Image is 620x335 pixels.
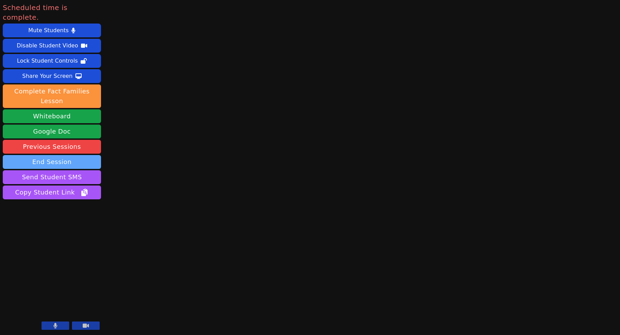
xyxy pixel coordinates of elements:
a: Google Doc [3,125,101,138]
a: Previous Sessions [3,140,101,154]
div: Lock Student Controls [17,55,78,66]
button: Send Student SMS [3,170,101,184]
div: Mute Students [28,25,69,36]
div: Share Your Screen [22,71,73,82]
button: Copy Student Link [3,185,101,199]
button: Share Your Screen [3,69,101,83]
button: End Session [3,155,101,169]
div: Disable Student Video [17,40,78,51]
button: Lock Student Controls [3,54,101,68]
span: Copy Student Link [15,188,89,197]
button: Disable Student Video [3,39,101,53]
button: Mute Students [3,24,101,37]
span: Scheduled time is complete. [3,3,101,22]
button: Whiteboard [3,109,101,123]
button: Complete Fact Families Lesson [3,84,101,108]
